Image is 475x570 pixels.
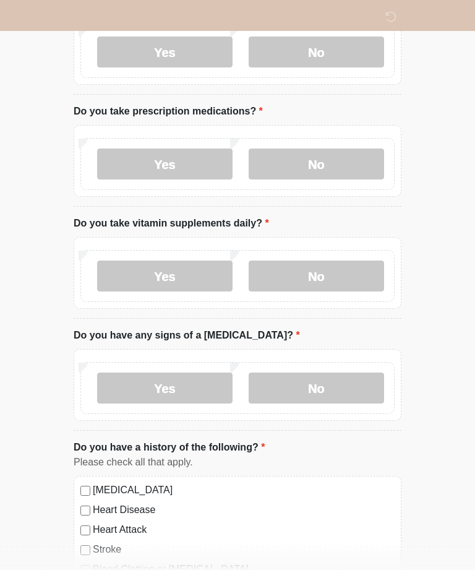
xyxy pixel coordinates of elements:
[249,149,384,180] label: No
[249,373,384,404] label: No
[74,105,263,119] label: Do you take prescription medications?
[74,217,269,231] label: Do you take vitamin supplements daily?
[249,261,384,292] label: No
[61,9,77,25] img: Sm Skin La Laser Logo
[80,526,90,536] input: Heart Attack
[97,373,233,404] label: Yes
[97,149,233,180] label: Yes
[249,37,384,68] label: No
[74,441,265,456] label: Do you have a history of the following?
[80,506,90,516] input: Heart Disease
[74,456,401,470] div: Please check all that apply.
[93,543,395,558] label: Stroke
[97,261,233,292] label: Yes
[80,486,90,496] input: [MEDICAL_DATA]
[93,503,395,518] label: Heart Disease
[80,546,90,556] input: Stroke
[93,483,395,498] label: [MEDICAL_DATA]
[93,523,395,538] label: Heart Attack
[97,37,233,68] label: Yes
[74,329,300,343] label: Do you have any signs of a [MEDICAL_DATA]?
